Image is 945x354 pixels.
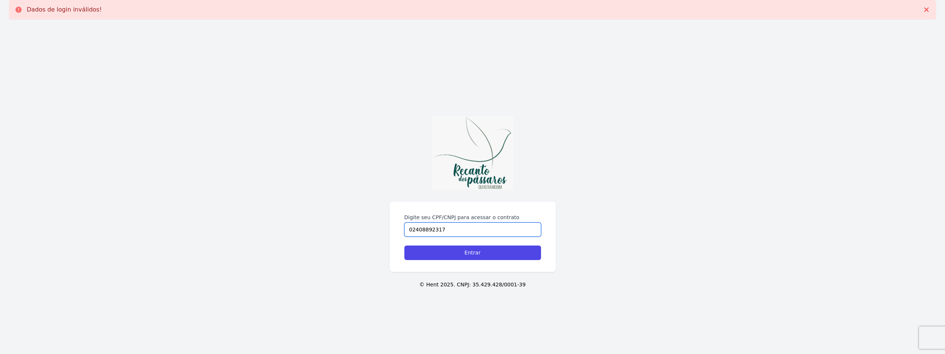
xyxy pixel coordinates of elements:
img: WhatsApp%20Image%202022-12-14%20at%2012.41.30%20(1).jpeg [432,116,514,190]
input: Digite seu CPF ou CNPJ [404,223,541,237]
p: © Hent 2025. CNPJ: 35.429.428/0001-39 [12,281,933,289]
input: Entrar [404,246,541,260]
p: Dados de login inválidos! [27,6,102,13]
label: Digite seu CPF/CNPJ para acessar o contrato [404,214,541,221]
